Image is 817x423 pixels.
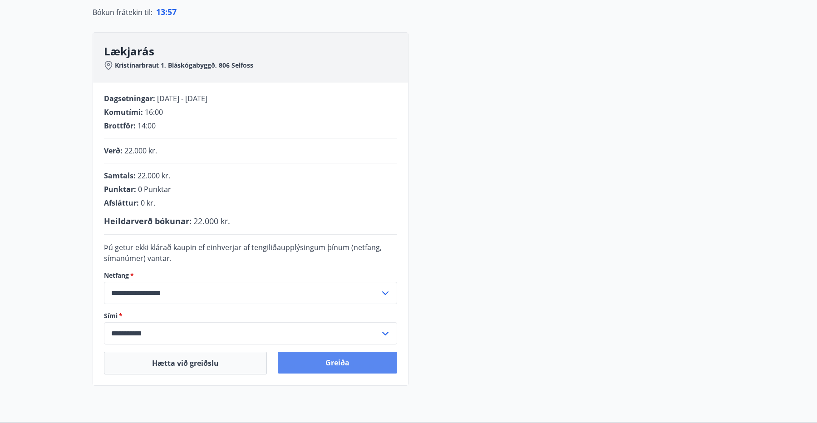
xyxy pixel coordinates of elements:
span: Bókun frátekin til : [93,7,153,18]
span: Dagsetningar : [104,93,155,103]
span: Komutími : [104,107,143,117]
span: 22.000 kr. [193,216,230,226]
span: Afsláttur : [104,198,139,208]
span: Þú getur ekki klárað kaupin ef einhverjar af tengiliðaupplýsingum þínum (netfang, símanúmer) vantar. [104,242,382,263]
span: 0 kr. [141,198,155,208]
span: Heildarverð bókunar : [104,216,192,226]
span: 57 [167,6,177,17]
label: Netfang [104,271,397,280]
button: Greiða [278,352,397,374]
button: Hætta við greiðslu [104,352,267,374]
span: 14:00 [138,121,156,131]
label: Sími [104,311,397,320]
span: 22.000 kr. [138,171,170,181]
h3: Lækjarás [104,44,408,59]
span: 0 Punktar [138,184,171,194]
span: Punktar : [104,184,136,194]
span: 22.000 kr. [124,146,157,156]
span: 16:00 [145,107,163,117]
span: Samtals : [104,171,136,181]
span: [DATE] - [DATE] [157,93,207,103]
span: Brottför : [104,121,136,131]
span: 13 : [156,6,167,17]
span: Kristínarbraut 1, Bláskógabyggð, 806 Selfoss [115,61,253,70]
span: Verð : [104,146,123,156]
